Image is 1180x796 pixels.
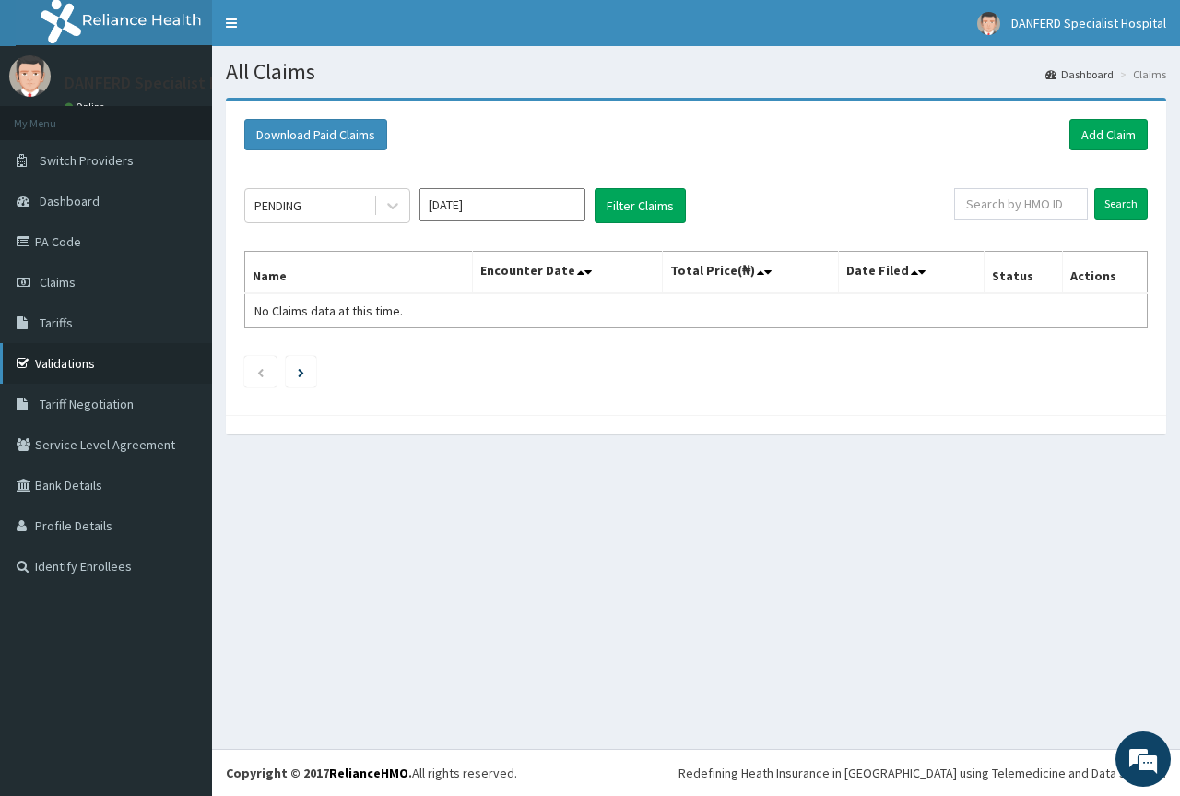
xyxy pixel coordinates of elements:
img: User Image [977,12,1000,35]
th: Name [245,252,473,294]
a: Next page [298,363,304,380]
input: Search [1094,188,1148,220]
li: Claims [1115,66,1166,82]
button: Download Paid Claims [244,119,387,150]
a: RelianceHMO [329,765,408,781]
p: DANFERD Specialist Hospital [65,75,270,91]
span: No Claims data at this time. [254,303,403,319]
th: Total Price(₦) [662,252,838,294]
a: Add Claim [1069,119,1148,150]
div: Redefining Heath Insurance in [GEOGRAPHIC_DATA] using Telemedicine and Data Science! [678,764,1166,782]
th: Status [984,252,1062,294]
a: Dashboard [1045,66,1114,82]
th: Encounter Date [472,252,662,294]
button: Filter Claims [595,188,686,223]
span: Switch Providers [40,152,134,169]
input: Select Month and Year [419,188,585,221]
span: Claims [40,274,76,291]
span: Tariff Negotiation [40,396,134,412]
span: Tariffs [40,315,73,331]
a: Online [65,101,109,113]
a: Previous page [256,363,265,380]
div: PENDING [254,196,301,215]
footer: All rights reserved. [212,749,1180,796]
input: Search by HMO ID [954,188,1088,220]
th: Date Filed [838,252,984,294]
th: Actions [1062,252,1147,294]
img: User Image [9,55,51,97]
span: DANFERD Specialist Hospital [1011,15,1166,31]
span: Dashboard [40,193,100,209]
h1: All Claims [226,60,1166,84]
strong: Copyright © 2017 . [226,765,412,781]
